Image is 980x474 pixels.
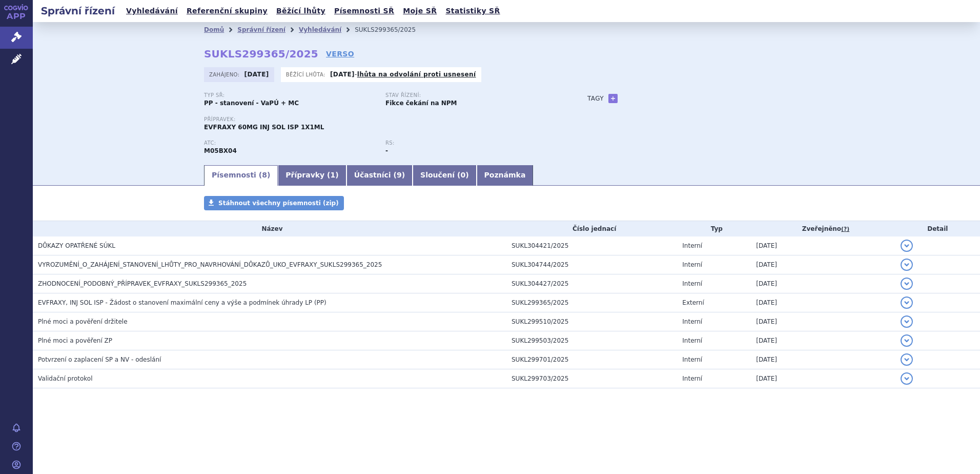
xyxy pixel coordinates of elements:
[204,48,318,60] strong: SUKLS299365/2025
[682,242,702,249] span: Interní
[506,293,677,312] td: SUKL299365/2025
[841,226,849,233] abbr: (?)
[262,171,267,179] span: 8
[355,22,429,37] li: SUKLS299365/2025
[682,375,702,382] span: Interní
[330,70,476,78] p: -
[400,4,440,18] a: Moje SŘ
[751,312,895,331] td: [DATE]
[204,92,375,98] p: Typ SŘ:
[587,92,604,105] h3: Tagy
[682,280,702,287] span: Interní
[357,71,476,78] a: lhůta na odvolání proti usnesení
[506,221,677,236] th: Číslo jednací
[204,165,278,186] a: Písemnosti (8)
[204,140,375,146] p: ATC:
[397,171,402,179] span: 9
[204,116,567,123] p: Přípravek:
[751,331,895,350] td: [DATE]
[204,100,299,107] strong: PP - stanovení - VaPÚ + MC
[901,259,913,271] button: detail
[751,221,895,236] th: Zveřejněno
[38,318,128,325] span: Plné moci a pověření držitele
[38,280,247,287] span: ZHODNOCENÍ_PODOBNÝ_PŘÍPRAVEK_EVFRAXY_SUKLS299365_2025
[183,4,271,18] a: Referenční skupiny
[682,318,702,325] span: Interní
[331,4,397,18] a: Písemnosti SŘ
[204,196,344,210] a: Stáhnout všechny písemnosti (zip)
[901,372,913,385] button: detail
[204,124,324,131] span: EVFRAXY 60MG INJ SOL ISP 1X1ML
[901,334,913,347] button: detail
[682,299,704,306] span: Externí
[751,274,895,293] td: [DATE]
[204,147,237,154] strong: DENOSUMAB
[38,356,161,363] span: Potvrzení o zaplacení SP a NV - odeslání
[682,356,702,363] span: Interní
[237,26,285,33] a: Správní řízení
[751,293,895,312] td: [DATE]
[38,337,112,344] span: Plné moci a pověření ZP
[506,255,677,274] td: SUKL304744/2025
[299,26,341,33] a: Vyhledávání
[442,4,503,18] a: Statistiky SŘ
[413,165,476,186] a: Sloučení (0)
[751,369,895,388] td: [DATE]
[506,331,677,350] td: SUKL299503/2025
[38,261,382,268] span: VYROZUMĚNÍ_O_ZAHÁJENÍ_STANOVENÍ_LHŮTY_PRO_NAVRHOVÁNÍ_DŮKAZŮ_UKO_EVFRAXY_SUKLS299365_2025
[204,26,224,33] a: Domů
[123,4,181,18] a: Vyhledávání
[901,353,913,366] button: detail
[901,297,913,309] button: detail
[895,221,980,236] th: Detail
[477,165,534,186] a: Poznámka
[901,315,913,328] button: detail
[209,70,241,78] span: Zahájeno:
[385,92,557,98] p: Stav řízení:
[385,140,557,146] p: RS:
[506,312,677,331] td: SUKL299510/2025
[218,200,339,207] span: Stáhnout všechny písemnosti (zip)
[346,165,413,186] a: Účastníci (9)
[331,171,336,179] span: 1
[506,236,677,255] td: SUKL304421/2025
[38,242,115,249] span: DŮKAZY OPATŘENÉ SÚKL
[273,4,329,18] a: Běžící lhůty
[326,49,354,59] a: VERSO
[385,147,388,154] strong: -
[38,299,326,306] span: EVFRAXY, INJ SOL ISP - Žádost o stanovení maximální ceny a výše a podmínek úhrady LP (PP)
[608,94,618,103] a: +
[901,278,913,290] button: detail
[38,375,93,382] span: Validační protokol
[751,236,895,255] td: [DATE]
[751,255,895,274] td: [DATE]
[278,165,346,186] a: Přípravky (1)
[682,261,702,268] span: Interní
[751,350,895,369] td: [DATE]
[33,4,123,18] h2: Správní řízení
[506,369,677,388] td: SUKL299703/2025
[901,240,913,252] button: detail
[244,71,269,78] strong: [DATE]
[286,70,328,78] span: Běžící lhůta:
[682,337,702,344] span: Interní
[33,221,506,236] th: Název
[506,274,677,293] td: SUKL304427/2025
[460,171,465,179] span: 0
[506,350,677,369] td: SUKL299701/2025
[330,71,355,78] strong: [DATE]
[385,100,457,107] strong: Fikce čekání na NPM
[677,221,751,236] th: Typ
